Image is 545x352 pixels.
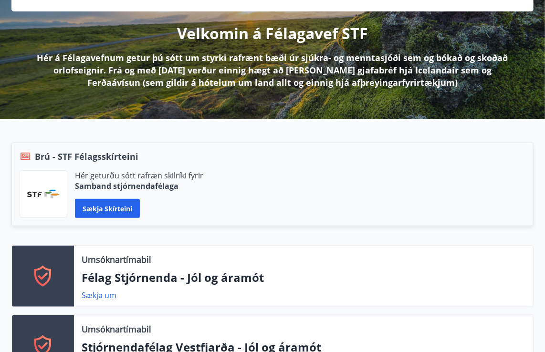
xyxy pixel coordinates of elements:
[27,190,60,198] img: vjCaq2fThgY3EUYqSgpjEiBg6WP39ov69hlhuPVN.png
[82,323,151,335] p: Umsóknartímabil
[75,181,203,191] p: Samband stjórnendafélaga
[27,52,518,89] p: Hér á Félagavefnum getur þú sótt um styrki rafrænt bæði úr sjúkra- og menntasjóði sem og bókað og...
[75,199,140,218] button: Sækja skírteini
[75,170,203,181] p: Hér geturðu sótt rafræn skilríki fyrir
[177,23,368,44] p: Velkomin á Félagavef STF
[82,253,151,266] p: Umsóknartímabil
[82,269,525,286] p: Félag Stjórnenda - Jól og áramót
[82,290,116,300] a: Sækja um
[35,150,138,163] span: Brú - STF Félagsskírteini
